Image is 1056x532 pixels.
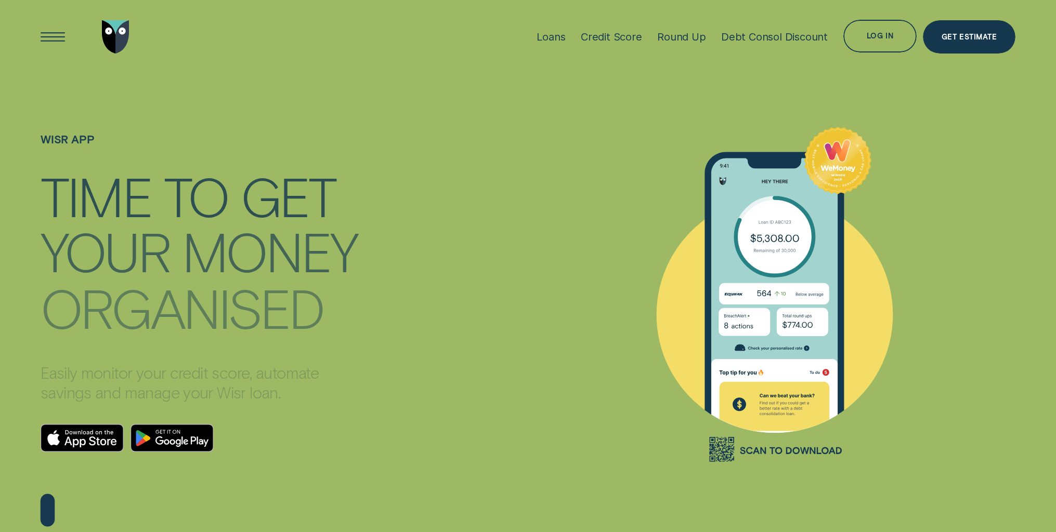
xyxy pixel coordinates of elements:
[41,225,170,276] div: YOUR
[164,169,228,221] div: TO
[41,424,124,452] a: Download on the App Store
[923,20,1015,54] a: Get Estimate
[537,31,565,43] div: Loans
[41,282,323,333] div: ORGANISED
[131,424,214,452] a: Android App on Google Play
[182,225,357,276] div: MONEY
[657,31,706,43] div: Round Up
[41,363,360,403] p: Easily monitor your credit score, automate savings and manage your Wisr loan.
[41,169,151,221] div: TIME
[41,165,360,320] h4: TIME TO GET YOUR MONEY ORGANISED
[581,31,642,43] div: Credit Score
[843,20,917,53] button: Log in
[41,133,360,167] h1: WISR APP
[241,169,335,221] div: GET
[721,31,828,43] div: Debt Consol Discount
[102,20,129,54] img: Wisr
[36,20,70,54] button: Open Menu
